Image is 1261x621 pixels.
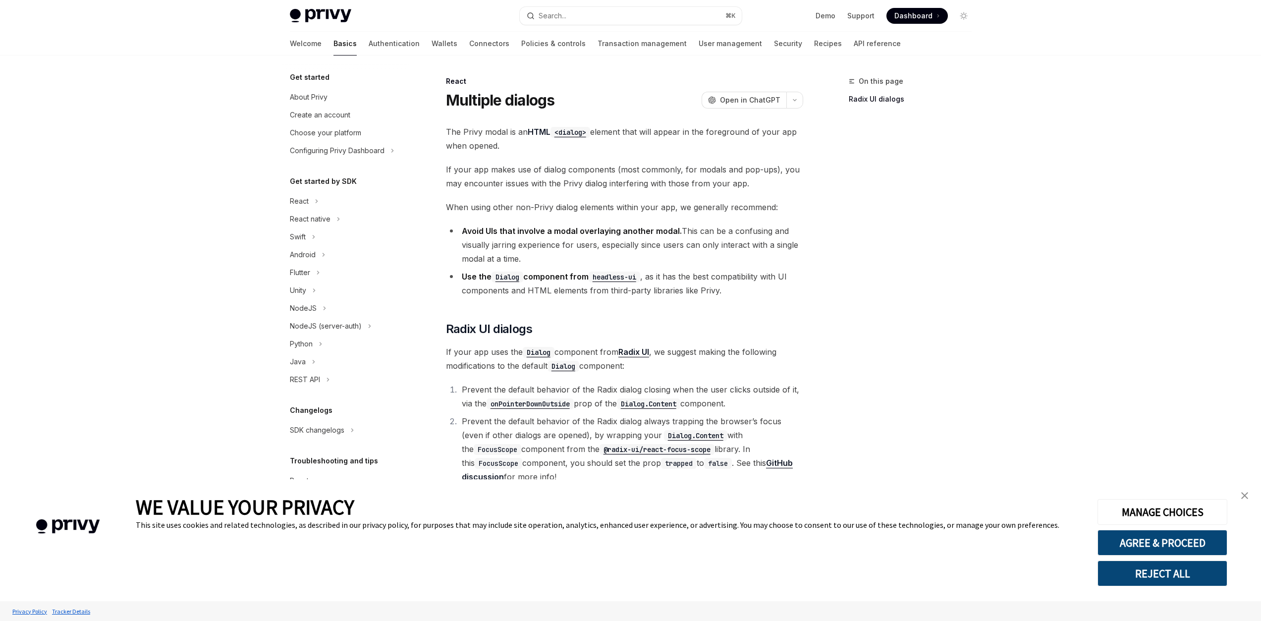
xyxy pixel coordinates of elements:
[290,249,316,261] div: Android
[446,163,803,190] span: If your app makes use of dialog components (most commonly, for modals and pop-ups), you may encou...
[290,91,328,103] div: About Privy
[492,272,523,282] a: Dialog
[446,125,803,153] span: The Privy modal is an element that will appear in the foreground of your app when opened.
[523,347,554,358] code: Dialog
[854,32,901,56] a: API reference
[539,10,566,22] div: Search...
[333,32,357,56] a: Basics
[446,270,803,297] li: , as it has the best compatibility with UI components and HTML elements from third-party librarie...
[290,145,384,157] div: Configuring Privy Dashboard
[600,444,714,455] code: @radix-ui/react-focus-scope
[469,32,509,56] a: Connectors
[548,361,579,371] a: Dialog
[369,32,420,56] a: Authentication
[1097,530,1227,556] button: AGREE & PROCEED
[487,398,574,408] a: onPointerDownOutside
[702,92,786,109] button: Open in ChatGPT
[661,458,697,469] code: trapped
[720,95,780,105] span: Open in ChatGPT
[520,7,742,25] button: Search...⌘K
[617,398,680,409] code: Dialog.Content
[474,444,521,455] code: FocusScope
[521,32,586,56] a: Policies & controls
[446,76,803,86] div: React
[290,32,322,56] a: Welcome
[290,356,306,368] div: Java
[1235,486,1255,506] a: close banner
[847,11,875,21] a: Support
[290,284,306,296] div: Unity
[1097,561,1227,586] button: REJECT ALL
[446,91,555,109] h1: Multiple dialogs
[816,11,835,21] a: Demo
[617,398,680,408] a: Dialog.Content
[446,224,803,266] li: This can be a confusing and visually jarring experience for users, especially since users can onl...
[664,430,727,441] code: Dialog.Content
[290,71,329,83] h5: Get started
[589,272,640,282] a: headless-ui
[1097,499,1227,525] button: MANAGE CHOICES
[290,231,306,243] div: Swift
[15,505,121,548] img: company logo
[290,213,330,225] div: React native
[662,430,727,440] a: Dialog.Content
[598,32,687,56] a: Transaction management
[290,404,332,416] h5: Changelogs
[446,345,803,373] span: If your app uses the component from , we suggest making the following modifications to the defaul...
[1241,492,1248,499] img: close banner
[290,175,357,187] h5: Get started by SDK
[523,347,554,357] a: Dialog
[894,11,932,21] span: Dashboard
[699,32,762,56] a: User management
[886,8,948,24] a: Dashboard
[290,424,344,436] div: SDK changelogs
[859,75,903,87] span: On this page
[487,398,574,409] code: onPointerDownOutside
[956,8,972,24] button: Toggle dark mode
[548,361,579,372] code: Dialog
[446,321,532,337] span: Radix UI dialogs
[282,124,409,142] a: Choose your platform
[282,88,409,106] a: About Privy
[600,444,714,454] a: @radix-ui/react-focus-scope
[290,320,362,332] div: NodeJS (server-auth)
[290,455,378,467] h5: Troubleshooting and tips
[282,106,409,124] a: Create an account
[290,127,361,139] div: Choose your platform
[589,272,640,282] code: headless-ui
[290,195,309,207] div: React
[290,338,313,350] div: Python
[459,414,803,484] li: Prevent the default behavior of the Radix dialog always trapping the browser’s focus (even if oth...
[704,458,732,469] code: false
[290,267,310,279] div: Flutter
[290,9,351,23] img: light logo
[492,272,523,282] code: Dialog
[290,109,350,121] div: Create an account
[462,226,682,236] strong: Avoid UIs that involve a modal overlaying another modal.
[136,494,354,520] span: WE VALUE YOUR PRIVACY
[528,127,590,137] a: HTML<dialog>
[475,458,522,469] code: FocusScope
[725,12,736,20] span: ⌘ K
[136,520,1083,530] div: This site uses cookies and related technologies, as described in our privacy policy, for purposes...
[290,475,309,487] div: React
[849,91,980,107] a: Radix UI dialogs
[290,374,320,386] div: REST API
[50,603,93,620] a: Tracker Details
[432,32,457,56] a: Wallets
[10,603,50,620] a: Privacy Policy
[774,32,802,56] a: Security
[459,383,803,410] li: Prevent the default behavior of the Radix dialog closing when the user clicks outside of it, via ...
[290,302,317,314] div: NodeJS
[462,272,640,282] strong: Use the component from
[814,32,842,56] a: Recipes
[618,347,649,357] a: Radix UI
[550,127,590,138] code: <dialog>
[446,200,803,214] span: When using other non-Privy dialog elements within your app, we generally recommend:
